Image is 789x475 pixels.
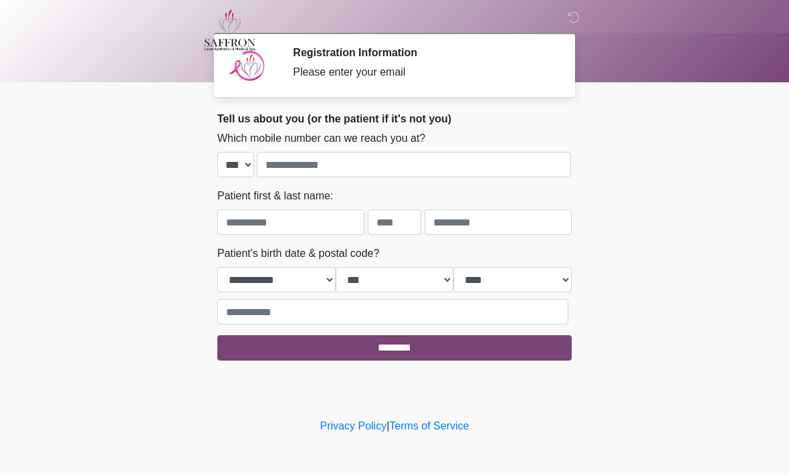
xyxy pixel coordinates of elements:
img: Saffron Laser Aesthetics and Medical Spa Logo [204,10,256,52]
label: Patient first & last name: [217,189,333,205]
div: Please enter your email [293,65,552,81]
a: Terms of Service [389,421,469,432]
label: Which mobile number can we reach you at? [217,131,425,147]
a: | [386,421,389,432]
a: Privacy Policy [320,421,387,432]
label: Patient's birth date & postal code? [217,246,379,262]
h2: Tell us about you (or the patient if it's not you) [217,113,572,126]
img: Agent Avatar [227,47,267,87]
